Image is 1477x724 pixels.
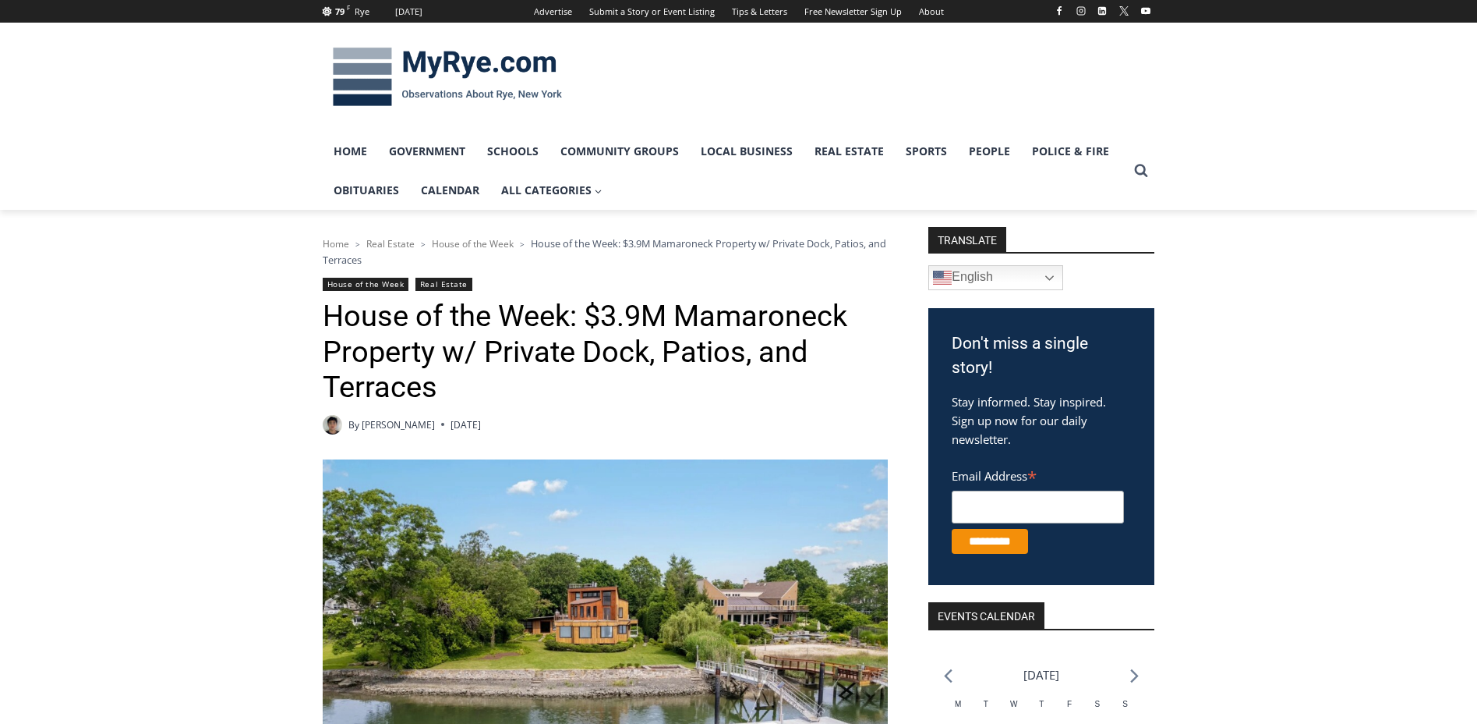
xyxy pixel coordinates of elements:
[323,415,342,435] img: Patel, Devan - bio cropped 200x200
[362,418,435,431] a: [PERSON_NAME]
[415,278,472,291] a: Real Estate
[1072,2,1090,20] a: Instagram
[928,265,1063,290] a: English
[804,132,895,171] a: Real Estate
[1050,2,1069,20] a: Facebook
[366,237,415,250] a: Real Estate
[323,37,572,118] img: MyRye.com
[323,415,342,435] a: Author image
[952,332,1131,381] h3: Don't miss a single story!
[355,5,369,19] div: Rye
[490,171,613,210] a: All Categories
[378,132,476,171] a: Government
[1130,669,1139,683] a: Next month
[984,700,988,708] span: T
[476,132,549,171] a: Schools
[323,132,1127,211] nav: Primary Navigation
[895,132,958,171] a: Sports
[1083,698,1111,722] div: Saturday
[944,698,972,722] div: Monday
[928,602,1044,629] h2: Events Calendar
[421,239,426,250] span: >
[1122,700,1128,708] span: S
[323,171,410,210] a: Obituaries
[335,5,345,17] span: 79
[1055,698,1083,722] div: Friday
[1115,2,1133,20] a: X
[952,460,1124,488] label: Email Address
[323,236,886,266] span: House of the Week: $3.9M Mamaroneck Property w/ Private Dock, Patios, and Terraces
[323,278,409,291] a: House of the Week
[520,239,525,250] span: >
[928,227,1006,252] strong: TRANSLATE
[1010,700,1017,708] span: W
[347,3,350,12] span: F
[1000,698,1028,722] div: Wednesday
[348,417,359,432] span: By
[395,5,422,19] div: [DATE]
[933,268,952,287] img: en
[1127,157,1155,185] button: View Search Form
[323,236,888,268] nav: Breadcrumbs
[355,239,360,250] span: >
[1136,2,1155,20] a: YouTube
[1021,132,1120,171] a: Police & Fire
[1094,700,1100,708] span: S
[323,237,349,250] a: Home
[1028,698,1056,722] div: Thursday
[410,171,490,210] a: Calendar
[952,392,1131,449] p: Stay informed. Stay inspired. Sign up now for our daily newsletter.
[432,237,514,250] a: House of the Week
[955,700,961,708] span: M
[451,417,481,432] time: [DATE]
[501,182,602,199] span: All Categories
[1039,700,1044,708] span: T
[1093,2,1111,20] a: Linkedin
[1023,665,1059,686] li: [DATE]
[1067,700,1072,708] span: F
[549,132,690,171] a: Community Groups
[944,669,952,683] a: Previous month
[323,132,378,171] a: Home
[323,299,888,406] h1: House of the Week: $3.9M Mamaroneck Property w/ Private Dock, Patios, and Terraces
[958,132,1021,171] a: People
[1111,698,1140,722] div: Sunday
[972,698,1000,722] div: Tuesday
[690,132,804,171] a: Local Business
